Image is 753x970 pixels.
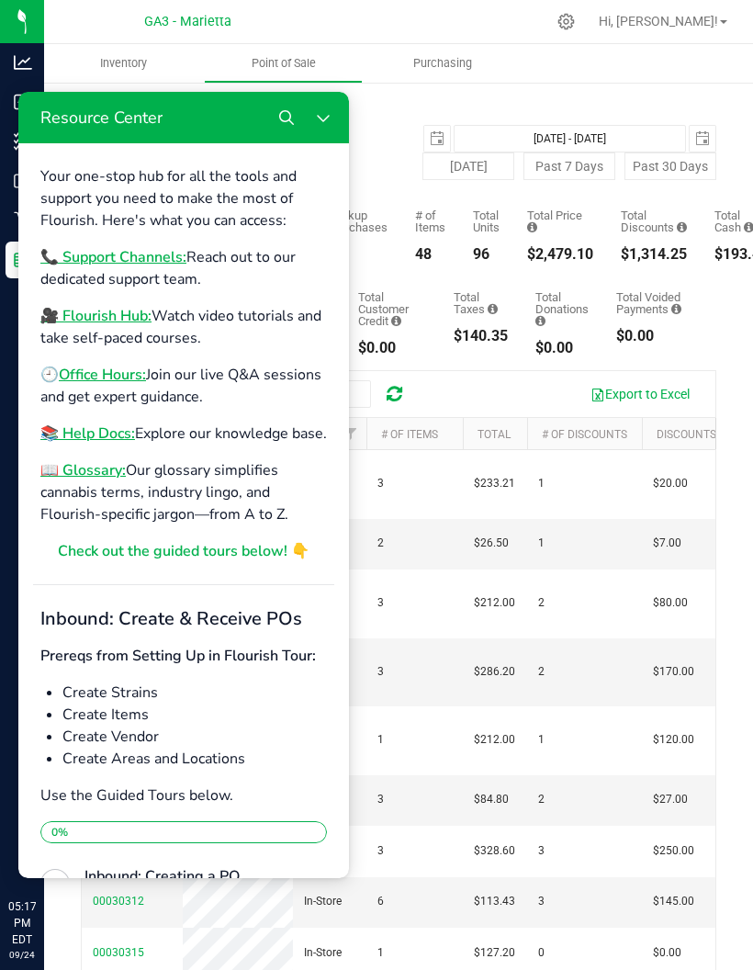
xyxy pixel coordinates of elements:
[474,663,515,681] span: $286.20
[535,315,545,327] i: Sum of all round-up-to-next-dollar total price adjustments for all purchases in the date range.
[377,893,384,910] span: 6
[454,329,508,344] div: $140.35
[473,209,500,233] div: Total Units
[671,303,681,315] i: Sum of all voided payment transaction amounts, excluding tips and transaction fees, for all purch...
[415,209,445,233] div: # of Items
[377,594,384,612] span: 3
[690,126,715,152] span: select
[22,331,309,353] p: Explore our knowledge base.
[44,656,309,678] li: Create Areas and Locations
[22,368,107,389] a: 📖 Glossary:
[624,152,716,180] button: Past 30 Days
[15,766,316,818] button: Inbound: Creating a PO
[454,291,508,315] div: Total Taxes
[75,55,172,72] span: Inventory
[22,155,168,175] a: 📞 Support Channels:
[204,44,364,83] a: Point of Sale
[388,55,497,72] span: Purchasing
[44,590,309,612] li: Create Strains
[538,893,545,910] span: 3
[538,944,545,962] span: 0
[538,475,545,492] span: 1
[14,53,32,72] inline-svg: Analytics
[474,731,515,749] span: $212.00
[653,791,688,808] span: $27.00
[579,378,702,410] button: Export to Excel
[358,291,426,327] div: Total Customer Credit
[22,272,309,316] p: 🕘 Join our live Q&A sessions and get expert guidance.
[14,132,32,151] inline-svg: Inventory
[377,731,384,749] span: 1
[653,893,694,910] span: $145.00
[474,944,515,962] span: $127.20
[424,126,450,152] span: select
[657,428,716,441] a: Discounts
[93,895,144,908] span: 00030312
[599,14,718,28] span: Hi, [PERSON_NAME]!
[22,367,309,434] p: Our glossary simplifies cannabis terms, industry lingo, and Flourish-specific jargon—from A to Z.
[227,55,341,72] span: Point of Sale
[377,944,384,962] span: 1
[22,213,309,257] p: Watch video tutorials and take self-paced courses.
[473,247,500,262] div: 96
[363,44,523,83] a: Purchasing
[8,948,36,962] p: 09/24
[44,612,309,634] li: Create Items
[144,14,231,29] span: GA3 - Marietta
[535,341,589,355] div: $0.00
[422,152,514,180] button: [DATE]
[22,514,284,539] b: Inbound: Create & Receive POs
[14,172,32,190] inline-svg: Outbound
[93,946,144,959] span: 00030315
[488,303,498,315] i: Sum of the total taxes for all purchases in the date range.
[332,209,388,233] div: Pickup Purchases
[474,594,515,612] span: $212.00
[474,791,509,808] span: $84.80
[677,221,687,233] i: Sum of the discount values applied to the all purchases in the date range.
[377,475,384,492] span: 3
[8,898,36,948] p: 05:17 PM EDT
[474,842,515,860] span: $328.60
[653,475,688,492] span: $20.00
[336,418,366,449] a: Filter
[304,944,342,962] span: In-Store
[474,475,515,492] span: $233.21
[474,893,515,910] span: $113.43
[538,663,545,681] span: 2
[358,341,426,355] div: $0.00
[40,273,128,293] b: Office Hours:
[535,291,589,327] div: Total Donations
[616,329,689,344] div: $0.00
[527,209,593,233] div: Total Price
[304,893,342,910] span: In-Store
[415,247,445,262] div: 48
[22,554,298,574] b: Prereqs from Setting Up in Flourish Tour:
[377,791,384,808] span: 3
[538,731,545,749] span: 1
[621,247,687,262] div: $1,314.25
[653,944,681,962] span: $0.00
[523,152,615,180] button: Past 7 Days
[538,842,545,860] span: 3
[616,291,689,315] div: Total Voided Payments
[14,211,32,230] inline-svg: Retail
[555,13,578,30] div: Manage settings
[7,15,144,37] div: Resource Center
[22,693,309,715] p: Use the Guided Tours below.
[381,428,438,441] a: # of Items
[621,209,687,233] div: Total Discounts
[44,44,204,83] a: Inventory
[377,535,384,552] span: 2
[377,663,384,681] span: 3
[287,7,323,44] button: Close Resource Center
[538,535,545,552] span: 1
[478,428,511,441] a: Total
[542,428,627,441] a: # of Discounts
[22,332,117,352] a: 📚 Help Docs:
[332,247,388,262] div: 1
[22,214,133,234] a: 🎥 Flourish Hub:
